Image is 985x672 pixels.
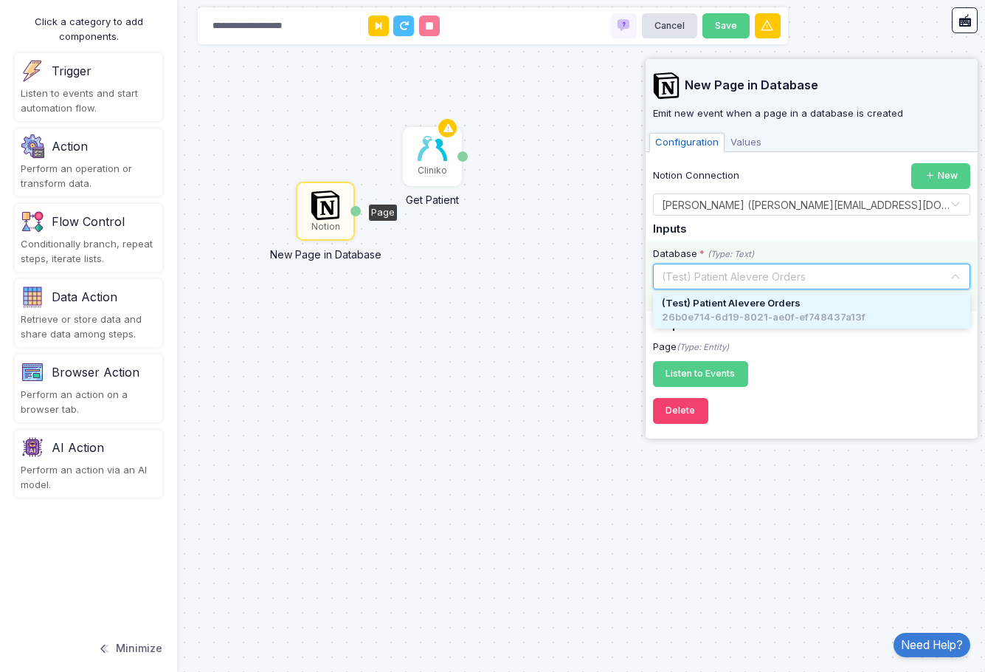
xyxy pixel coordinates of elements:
[894,633,970,657] a: Need Help?
[21,162,156,191] div: Perform an operation or transform data.
[646,340,978,354] div: Page
[311,191,340,220] img: notion.svg
[653,247,754,261] div: Database
[21,210,44,233] img: flow-v1.png
[702,13,750,39] button: Save
[708,249,754,259] i: (Type: Text)
[369,205,397,221] div: Page
[653,292,970,329] ng-dropdown-panel: Options list
[666,368,735,379] span: Listen to Events
[685,78,971,93] span: New Page in Database
[21,463,156,492] div: Perform an action via an AI model.
[642,13,698,39] button: Cancel
[21,59,44,83] img: trigger.png
[263,239,388,262] div: New Page in Database
[97,632,162,665] button: Minimize
[418,164,447,177] div: Cliniko
[677,342,729,352] i: (Type: Entity)
[52,439,104,456] div: AI Action
[21,360,44,384] img: category-v1.png
[15,15,162,44] div: Click a category to add components.
[725,133,767,152] span: Values
[21,436,44,459] img: category-v2.png
[52,363,139,381] div: Browser Action
[653,168,739,183] label: Notion Connection
[649,133,725,152] span: Configuration
[653,106,970,121] p: Emit new event when a page in a database is created
[653,223,970,236] h5: Inputs
[370,185,495,208] div: Get Patient
[52,62,91,80] div: Trigger
[52,137,88,155] div: Action
[52,213,125,230] div: Flow Control
[52,288,117,306] div: Data Action
[21,86,156,115] div: Listen to events and start automation flow.
[653,398,708,424] button: Delete
[755,13,781,39] button: Warnings
[21,134,44,158] img: settings.png
[21,285,44,309] img: category.png
[653,361,748,387] button: Listen to Events
[311,220,340,233] div: Notion
[21,388,156,416] div: Perform an action on a browser tab.
[911,163,970,189] button: New
[418,136,447,161] img: cliniko.jpg
[662,296,801,311] span: (Test) Patient Alevere Orders
[662,310,961,325] div: 26b0e714-6d19-8021-ae0f-ef748437a13f
[653,72,680,99] img: notion.svg
[21,237,156,266] div: Conditionally branch, repeat steps, iterate lists.
[21,312,156,341] div: Retrieve or store data and share data among steps.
